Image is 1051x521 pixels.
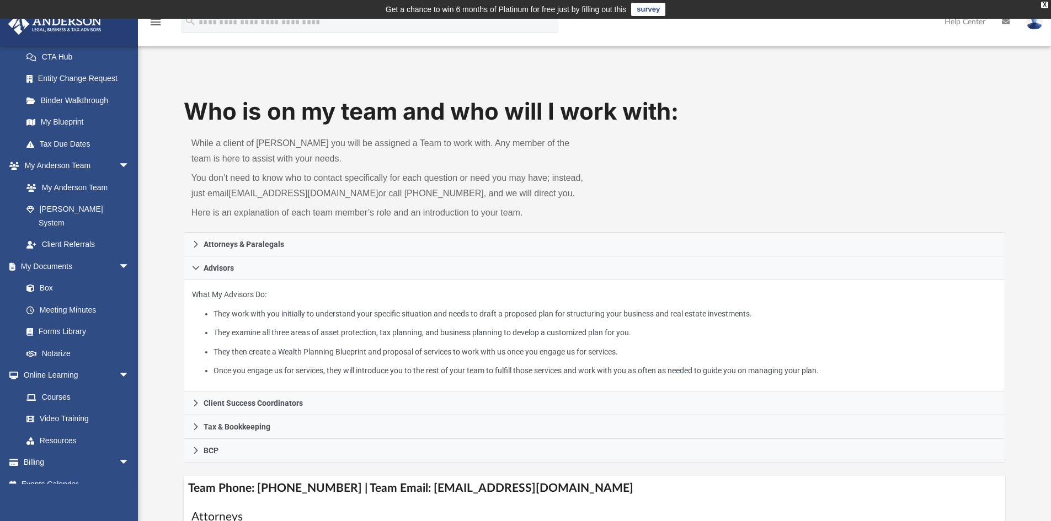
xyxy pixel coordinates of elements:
span: arrow_drop_down [119,452,141,474]
p: You don’t need to know who to contact specifically for each question or need you may have; instea... [191,170,587,201]
img: Anderson Advisors Platinum Portal [5,13,105,35]
a: Courses [15,386,141,408]
a: My Anderson Teamarrow_drop_down [8,155,141,177]
i: menu [149,15,162,29]
a: Resources [15,429,141,452]
a: My Anderson Team [15,176,135,198]
p: What My Advisors Do: [192,288,997,378]
a: [PERSON_NAME] System [15,198,141,234]
span: BCP [204,447,218,454]
div: Advisors [184,280,1006,392]
li: They then create a Wealth Planning Blueprint and proposal of services to work with us once you en... [214,345,997,359]
a: Entity Change Request [15,68,146,90]
a: Notarize [15,342,141,364]
span: Tax & Bookkeeping [204,423,270,431]
a: Box [15,277,135,299]
a: Billingarrow_drop_down [8,452,146,474]
i: search [184,15,196,27]
a: survey [631,3,665,16]
span: arrow_drop_down [119,364,141,387]
h1: Who is on my team and who will I work with: [184,95,1006,128]
a: menu [149,21,162,29]
a: CTA Hub [15,46,146,68]
span: Client Success Coordinators [204,399,303,407]
li: They work with you initially to understand your specific situation and needs to draft a proposed ... [214,307,997,321]
a: Tax & Bookkeeping [184,415,1006,439]
div: close [1041,2,1048,8]
a: Video Training [15,408,135,430]
a: Forms Library [15,321,135,343]
a: Attorneys & Paralegals [184,232,1006,256]
a: [EMAIL_ADDRESS][DOMAIN_NAME] [228,189,378,198]
a: Advisors [184,256,1006,280]
a: BCP [184,439,1006,463]
p: While a client of [PERSON_NAME] you will be assigned a Team to work with. Any member of the team ... [191,136,587,166]
a: Events Calendar [8,473,146,495]
a: My Blueprint [15,111,141,133]
a: Online Learningarrow_drop_down [8,364,141,386]
a: Meeting Minutes [15,299,141,321]
p: Here is an explanation of each team member’s role and an introduction to your team. [191,205,587,221]
h4: Team Phone: [PHONE_NUMBER] | Team Email: [EMAIL_ADDRESS][DOMAIN_NAME] [184,476,1006,501]
img: User Pic [1026,14,1043,30]
a: Client Referrals [15,234,141,256]
a: Client Success Coordinators [184,391,1006,415]
a: Binder Walkthrough [15,89,146,111]
span: arrow_drop_down [119,255,141,278]
li: Once you engage us for services, they will introduce you to the rest of your team to fulfill thos... [214,364,997,378]
a: My Documentsarrow_drop_down [8,255,141,277]
div: Get a chance to win 6 months of Platinum for free just by filling out this [386,3,627,16]
span: Advisors [204,264,234,272]
a: Tax Due Dates [15,133,146,155]
span: arrow_drop_down [119,155,141,178]
span: Attorneys & Paralegals [204,240,284,248]
li: They examine all three areas of asset protection, tax planning, and business planning to develop ... [214,326,997,340]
